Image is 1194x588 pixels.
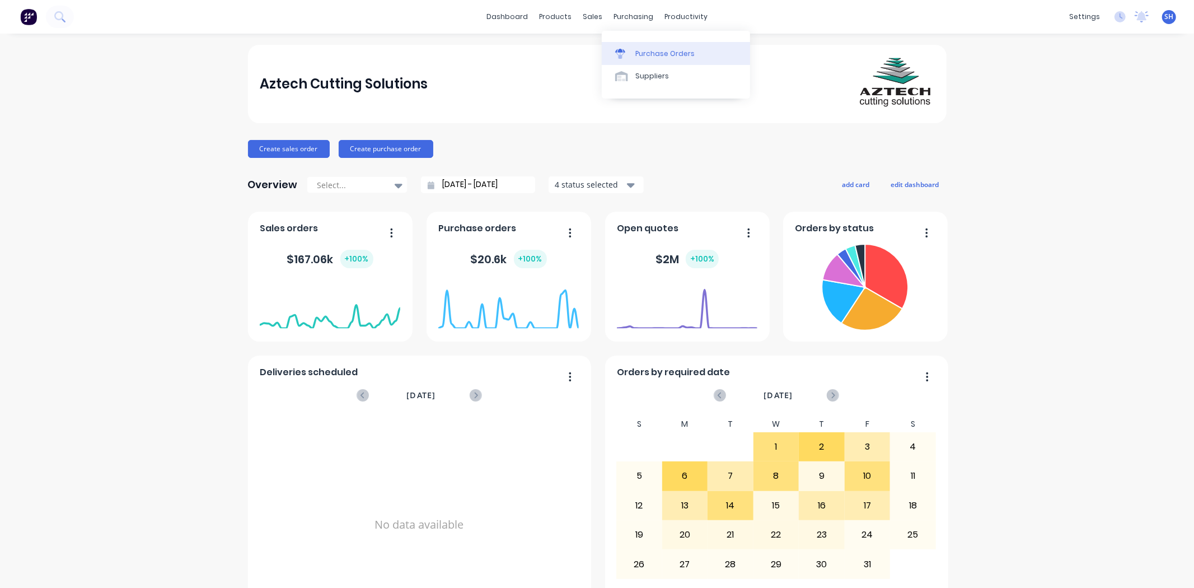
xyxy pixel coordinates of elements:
[635,49,695,59] div: Purchase Orders
[617,366,730,379] span: Orders by required date
[617,550,662,578] div: 26
[635,71,669,81] div: Suppliers
[795,222,874,235] span: Orders by status
[845,521,890,549] div: 24
[533,8,577,25] div: products
[663,550,708,578] div: 27
[891,521,935,549] div: 25
[708,492,753,520] div: 14
[845,433,890,461] div: 3
[686,250,719,268] div: + 100 %
[248,174,298,196] div: Overview
[659,8,713,25] div: productivity
[856,45,934,123] img: Aztech Cutting Solutions
[845,550,890,578] div: 31
[845,492,890,520] div: 17
[799,433,844,461] div: 2
[1165,12,1174,22] span: SH
[708,416,753,432] div: T
[890,416,936,432] div: S
[339,140,433,158] button: Create purchase order
[617,462,662,490] div: 5
[845,416,891,432] div: F
[340,250,373,268] div: + 100 %
[655,250,719,268] div: $ 2M
[481,8,533,25] a: dashboard
[663,462,708,490] div: 6
[754,433,799,461] div: 1
[577,8,608,25] div: sales
[663,521,708,549] div: 20
[248,140,330,158] button: Create sales order
[884,177,947,192] button: edit dashboard
[617,521,662,549] div: 19
[617,492,662,520] div: 12
[753,416,799,432] div: W
[764,389,793,402] span: [DATE]
[514,250,547,268] div: + 100 %
[891,462,935,490] div: 11
[287,250,373,268] div: $ 167.06k
[662,416,708,432] div: M
[835,177,877,192] button: add card
[438,222,516,235] span: Purchase orders
[663,492,708,520] div: 13
[260,222,318,235] span: Sales orders
[617,222,678,235] span: Open quotes
[555,179,625,190] div: 4 status selected
[549,176,644,193] button: 4 status selected
[602,65,750,87] a: Suppliers
[754,521,799,549] div: 22
[754,492,799,520] div: 15
[799,492,844,520] div: 16
[708,550,753,578] div: 28
[754,462,799,490] div: 8
[754,550,799,578] div: 29
[799,521,844,549] div: 23
[260,73,428,95] div: Aztech Cutting Solutions
[708,521,753,549] div: 21
[406,389,436,402] span: [DATE]
[799,416,845,432] div: T
[799,462,844,490] div: 9
[891,492,935,520] div: 18
[602,42,750,64] a: Purchase Orders
[608,8,659,25] div: purchasing
[891,433,935,461] div: 4
[471,250,547,268] div: $ 20.6k
[616,416,662,432] div: S
[845,462,890,490] div: 10
[708,462,753,490] div: 7
[20,8,37,25] img: Factory
[799,550,844,578] div: 30
[1064,8,1106,25] div: settings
